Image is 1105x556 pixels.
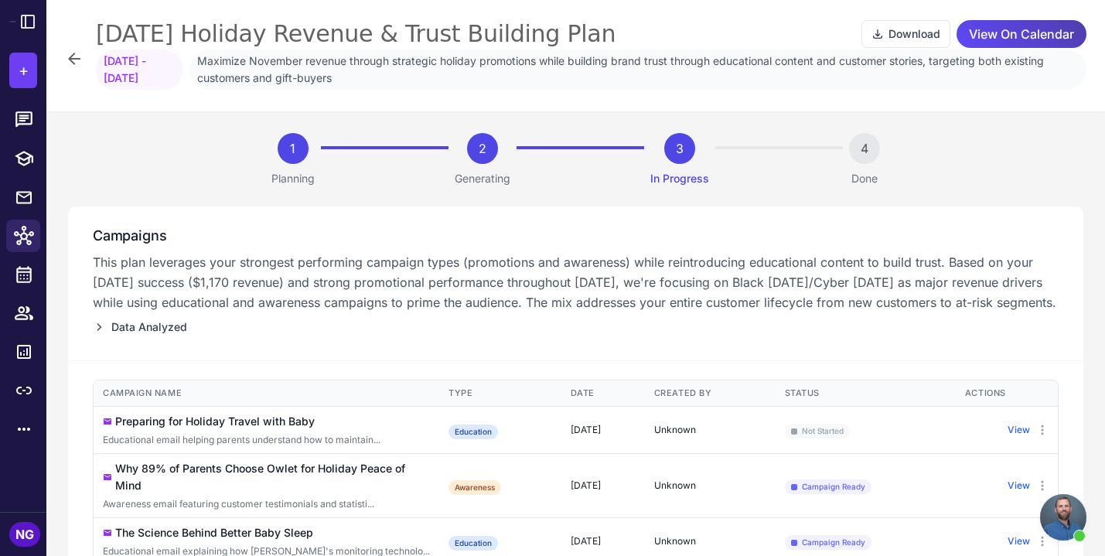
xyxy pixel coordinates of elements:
div: Click to edit [103,433,430,447]
div: [DATE] [571,423,636,437]
div: Click to edit [103,497,430,511]
button: + [9,53,37,88]
div: Education [448,536,498,551]
div: 4 [849,133,880,164]
th: Type [439,380,561,406]
span: + [19,59,29,82]
span: View On Calendar [969,21,1074,48]
p: Planning [271,170,315,187]
button: View [1008,534,1030,548]
span: Data Analyzed [111,319,187,336]
p: In Progress [650,170,709,187]
button: Download [861,20,950,48]
p: Generating [455,170,510,187]
p: This plan leverages your strongest performing campaign types (promotions and awareness) while rei... [93,252,1059,312]
div: The Science Behind Better Baby Sleep [115,524,313,541]
span: Not Started [785,424,850,438]
div: 1 [278,133,309,164]
p: Done [851,170,878,187]
button: View [1008,423,1030,437]
div: Unknown [654,534,766,548]
div: Open chat [1040,494,1086,541]
span: Maximize November revenue through strategic holiday promotions while building brand trust through... [189,49,1086,90]
div: [DATE] [571,479,636,493]
div: [DATE] [571,534,636,548]
th: Actions [956,380,1058,406]
div: Unknown [654,423,766,437]
div: [DATE] Holiday Revenue & Trust Building Plan [96,19,616,49]
div: NG [9,522,40,547]
button: View [1008,479,1030,493]
div: 3 [664,133,695,164]
div: Unknown [654,479,766,493]
th: Date [561,380,645,406]
span: Campaign Ready [785,479,871,494]
th: Campaign Name [94,380,439,406]
h3: Campaigns [93,225,1059,246]
div: Why 89% of Parents Choose Owlet for Holiday Peace of Mind [115,460,430,494]
th: Status [776,380,956,406]
span: [DATE] - [DATE] [96,49,183,90]
div: Awareness [448,480,501,495]
th: Created By [645,380,776,406]
div: Preparing for Holiday Travel with Baby [115,413,315,430]
div: 2 [467,133,498,164]
span: Campaign Ready [785,535,871,550]
img: Raleon Logo [9,21,15,22]
div: Education [448,425,498,439]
